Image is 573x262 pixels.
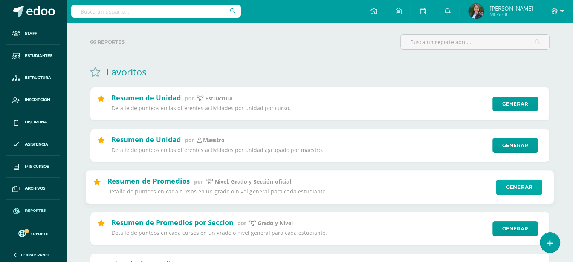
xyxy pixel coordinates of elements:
[258,220,293,227] p: Grado y Nivel
[112,218,234,227] h2: Resumen de Promedios por Seccion
[492,138,538,153] a: Generar
[185,136,194,144] span: por
[106,65,147,78] h1: Favoritos
[112,230,487,236] p: Detalle de punteos en cada cursos en un grado o nivel general para cada estudiante.
[25,208,46,214] span: Reportes
[31,231,48,236] span: Soporte
[6,23,60,45] a: Staff
[9,228,57,238] a: Soporte
[401,35,549,49] input: Busca un reporte aquí...
[492,97,538,111] a: Generar
[214,178,291,185] p: Nivel, Grado y Sección oficial
[6,45,60,67] a: Estudiantes
[469,4,484,19] img: a691fb3229d55866dc4a4c80c723f905.png
[205,95,232,102] p: estructura
[194,178,203,185] span: por
[492,221,538,236] a: Generar
[107,176,189,185] h2: Resumen de Promedios
[25,185,45,192] span: Archivos
[6,178,60,200] a: Archivos
[6,133,60,156] a: Asistencia
[112,105,487,112] p: Detalle de punteos en las diferentes actividades por unidad por curso.
[237,219,246,227] span: por
[107,188,490,195] p: Detalle de punteos en cada cursos en un grado o nivel general para cada estudiante.
[6,156,60,178] a: Mis cursos
[489,11,533,18] span: Mi Perfil
[25,164,49,170] span: Mis cursos
[489,5,533,12] span: [PERSON_NAME]
[25,31,37,37] span: Staff
[112,147,487,153] p: Detalle de punteos en las diferentes actividades por unidad agrupado por maestro.
[185,95,194,102] span: por
[6,67,60,89] a: Estructura
[25,97,50,103] span: Inscripción
[112,135,181,144] h2: Resumen de Unidad
[6,111,60,133] a: Disciplina
[25,141,48,147] span: Asistencia
[496,179,542,195] a: Generar
[112,93,181,102] h2: Resumen de Unidad
[71,5,241,18] input: Busca un usuario...
[21,252,50,257] span: Cerrar panel
[25,119,47,125] span: Disciplina
[25,53,52,59] span: Estudiantes
[25,75,51,81] span: Estructura
[90,34,394,50] label: 66 reportes
[6,89,60,111] a: Inscripción
[6,200,60,222] a: Reportes
[203,137,225,144] p: maestro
